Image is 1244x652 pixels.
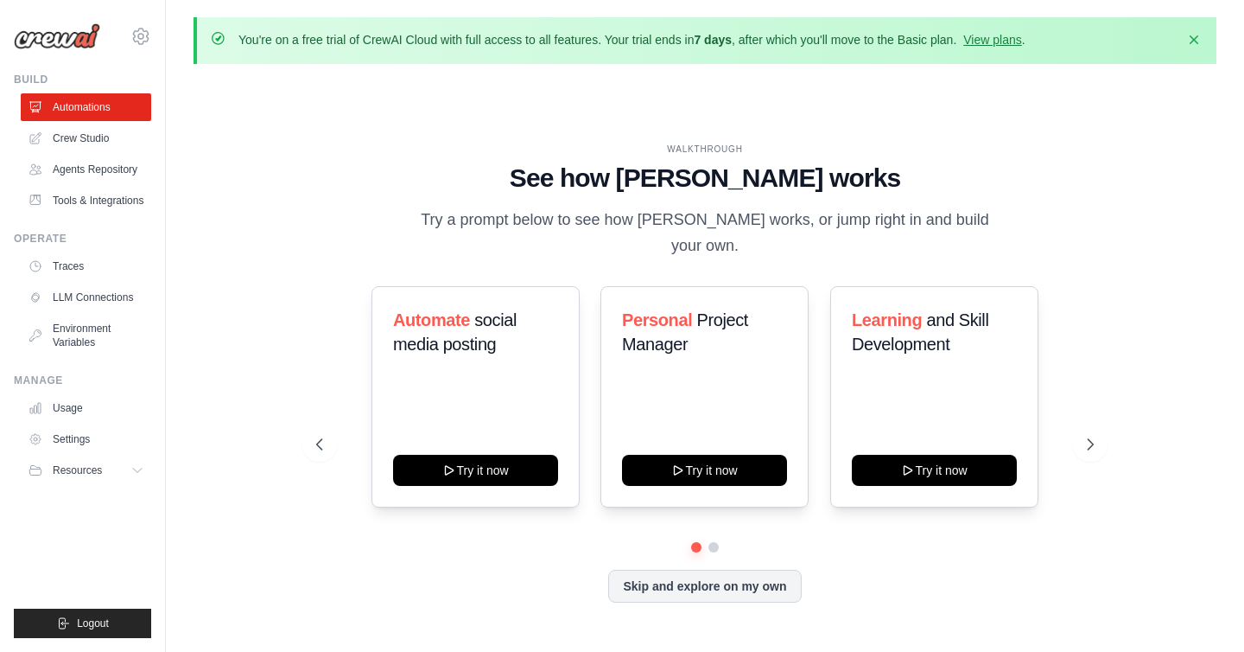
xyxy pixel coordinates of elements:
p: Try a prompt below to see how [PERSON_NAME] works, or jump right in and build your own. [415,208,995,259]
img: Logo [14,23,100,49]
span: Learning [852,310,922,329]
a: Agents Repository [21,156,151,183]
a: Settings [21,425,151,453]
h1: See how [PERSON_NAME] works [316,163,1093,194]
span: and Skill Development [852,310,988,354]
button: Logout [14,609,151,638]
a: View plans [963,33,1021,47]
a: LLM Connections [21,284,151,311]
span: Personal [622,310,692,329]
button: Skip and explore on my own [608,570,801,603]
span: Logout [77,617,109,630]
a: Crew Studio [21,125,151,152]
a: Tools & Integrations [21,187,151,214]
div: Manage [14,374,151,387]
span: social media posting [393,310,517,354]
a: Environment Variables [21,315,151,356]
div: WALKTHROUGH [316,143,1093,156]
a: Traces [21,252,151,280]
div: Build [14,73,151,86]
button: Resources [21,457,151,484]
span: Project Manager [622,310,748,354]
a: Usage [21,394,151,422]
button: Try it now [622,455,787,486]
strong: 7 days [694,33,732,47]
a: Automations [21,93,151,121]
span: Resources [53,463,102,477]
span: Automate [393,310,470,329]
p: You're on a free trial of CrewAI Cloud with full access to all features. Your trial ends in , aft... [238,31,1025,48]
div: Operate [14,232,151,246]
button: Try it now [393,455,558,486]
button: Try it now [852,455,1017,486]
